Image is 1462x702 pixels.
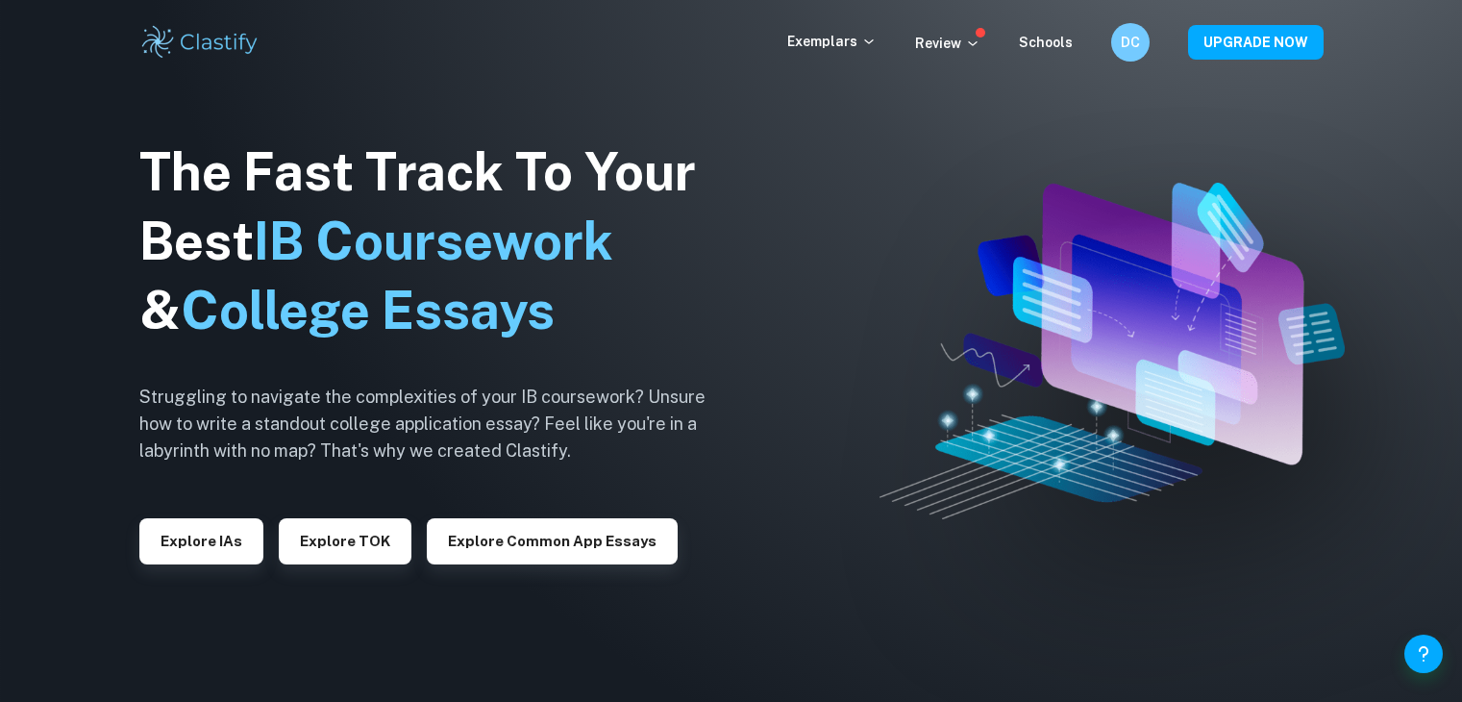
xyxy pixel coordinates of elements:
button: DC [1111,23,1150,62]
button: Explore IAs [139,518,263,564]
h6: Struggling to navigate the complexities of your IB coursework? Unsure how to write a standout col... [139,384,735,464]
span: IB Coursework [254,211,613,271]
button: Explore Common App essays [427,518,678,564]
button: Help and Feedback [1404,635,1443,673]
a: Explore TOK [279,531,411,549]
p: Review [915,33,980,54]
img: Clastify hero [880,183,1346,519]
a: Explore Common App essays [427,531,678,549]
a: Explore IAs [139,531,263,549]
p: Exemplars [787,31,877,52]
span: College Essays [181,280,555,340]
h6: DC [1119,32,1141,53]
img: Clastify logo [139,23,261,62]
h1: The Fast Track To Your Best & [139,138,735,345]
a: Schools [1019,35,1073,50]
button: Explore TOK [279,518,411,564]
button: UPGRADE NOW [1188,25,1324,60]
